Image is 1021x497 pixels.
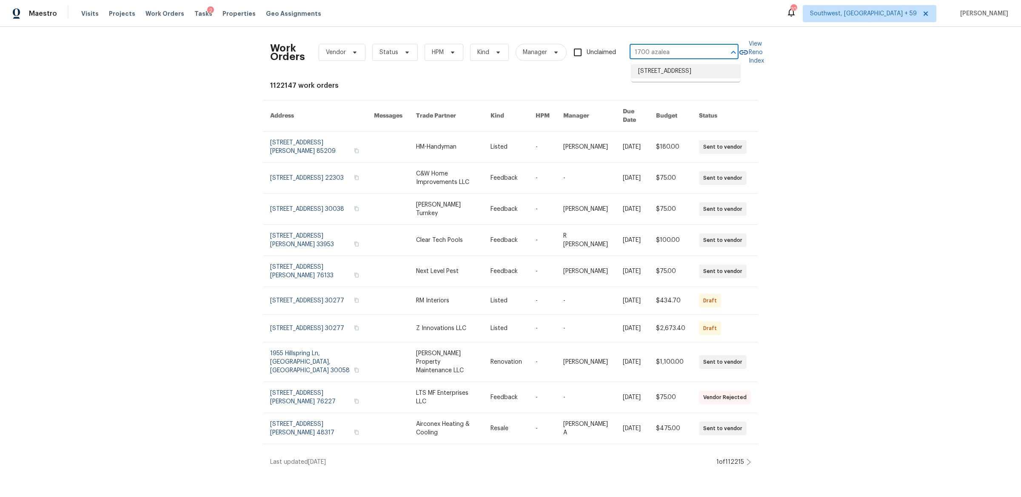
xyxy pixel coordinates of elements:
[484,163,529,194] td: Feedback
[529,132,556,163] td: -
[529,287,556,315] td: -
[353,397,360,405] button: Copy Address
[409,287,484,315] td: RM Interiors
[484,342,529,382] td: Renovation
[556,132,616,163] td: [PERSON_NAME]
[529,413,556,444] td: -
[484,101,529,132] th: Kind
[630,46,715,59] input: Enter in an address
[263,101,367,132] th: Address
[409,225,484,256] td: Clear Tech Pools
[484,194,529,225] td: Feedback
[484,256,529,287] td: Feedback
[529,101,556,132] th: HPM
[727,46,739,58] button: Close
[409,132,484,163] td: HM-Handyman
[556,194,616,225] td: [PERSON_NAME]
[409,413,484,444] td: Airconex Heating & Cooling
[353,271,360,279] button: Copy Address
[353,147,360,155] button: Copy Address
[556,287,616,315] td: -
[790,5,796,14] div: 703
[409,382,484,413] td: LTS MF Enterprises LLC
[379,48,398,57] span: Status
[529,163,556,194] td: -
[270,44,305,61] h2: Work Orders
[308,459,326,465] span: [DATE]
[194,11,212,17] span: Tasks
[353,366,360,374] button: Copy Address
[145,9,184,18] span: Work Orders
[810,9,917,18] span: Southwest, [GEOGRAPHIC_DATA] + 59
[81,9,99,18] span: Visits
[484,413,529,444] td: Resale
[556,163,616,194] td: -
[109,9,135,18] span: Projects
[523,48,547,57] span: Manager
[266,9,321,18] span: Geo Assignments
[556,342,616,382] td: [PERSON_NAME]
[270,458,714,466] div: Last updated
[716,458,744,466] div: 1 of 112215
[484,287,529,315] td: Listed
[556,413,616,444] td: [PERSON_NAME] A
[409,163,484,194] td: C&W Home Improvements LLC
[432,48,444,57] span: HPM
[207,6,214,15] div: 2
[409,194,484,225] td: [PERSON_NAME] Turnkey
[529,342,556,382] td: -
[556,382,616,413] td: -
[484,315,529,342] td: Listed
[477,48,489,57] span: Kind
[222,9,256,18] span: Properties
[529,382,556,413] td: -
[409,315,484,342] td: Z Innovations LLC
[529,256,556,287] td: -
[529,315,556,342] td: -
[556,101,616,132] th: Manager
[529,225,556,256] td: -
[739,40,764,65] a: View Reno Index
[484,225,529,256] td: Feedback
[529,194,556,225] td: -
[616,101,649,132] th: Due Date
[270,81,751,90] div: 1122147 work orders
[353,240,360,248] button: Copy Address
[484,132,529,163] td: Listed
[649,101,692,132] th: Budget
[353,296,360,304] button: Copy Address
[631,64,740,78] li: [STREET_ADDRESS]
[326,48,346,57] span: Vendor
[556,256,616,287] td: [PERSON_NAME]
[353,174,360,181] button: Copy Address
[409,101,484,132] th: Trade Partner
[587,48,616,57] span: Unclaimed
[29,9,57,18] span: Maestro
[556,315,616,342] td: -
[556,225,616,256] td: R [PERSON_NAME]
[409,342,484,382] td: [PERSON_NAME] Property Maintenance LLC
[409,256,484,287] td: Next Level Pest
[367,101,409,132] th: Messages
[353,205,360,213] button: Copy Address
[484,382,529,413] td: Feedback
[353,324,360,332] button: Copy Address
[353,428,360,436] button: Copy Address
[957,9,1008,18] span: [PERSON_NAME]
[692,101,758,132] th: Status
